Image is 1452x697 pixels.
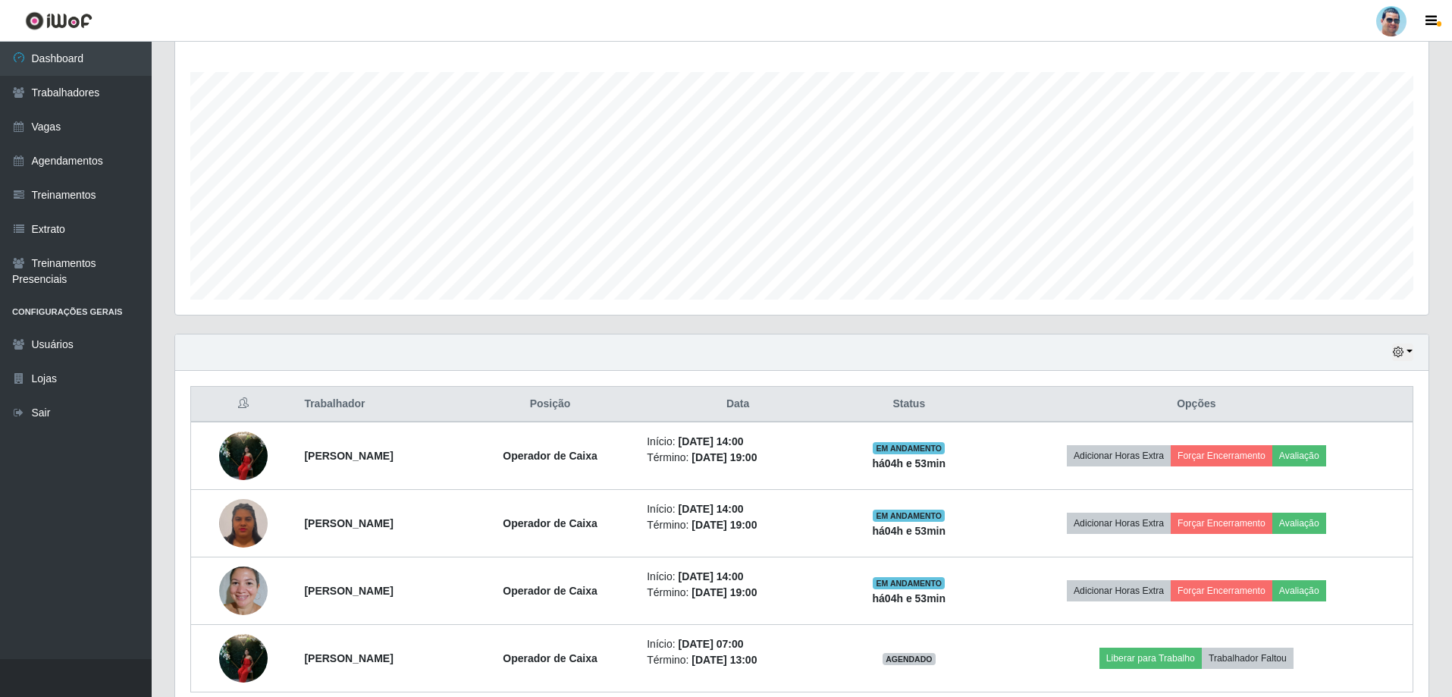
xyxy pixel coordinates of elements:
[692,519,757,531] time: [DATE] 19:00
[647,434,829,450] li: Início:
[1202,648,1294,669] button: Trabalhador Faltou
[647,585,829,601] li: Término:
[1171,445,1272,466] button: Forçar Encerramento
[678,503,743,515] time: [DATE] 14:00
[838,387,980,422] th: Status
[692,586,757,598] time: [DATE] 19:00
[304,517,393,529] strong: [PERSON_NAME]
[980,387,1413,422] th: Opções
[647,517,829,533] li: Término:
[883,653,936,665] span: AGENDADO
[647,652,829,668] li: Término:
[873,457,946,469] strong: há 04 h e 53 min
[647,501,829,517] li: Início:
[295,387,462,422] th: Trabalhador
[304,652,393,664] strong: [PERSON_NAME]
[219,497,268,549] img: 1752886707341.jpeg
[692,451,757,463] time: [DATE] 19:00
[503,585,597,597] strong: Operador de Caixa
[678,435,743,447] time: [DATE] 14:00
[1099,648,1202,669] button: Liberar para Trabalho
[503,450,597,462] strong: Operador de Caixa
[873,510,945,522] span: EM ANDAMENTO
[873,577,945,589] span: EM ANDAMENTO
[1171,513,1272,534] button: Forçar Encerramento
[647,450,829,466] li: Término:
[873,525,946,537] strong: há 04 h e 53 min
[219,423,268,488] img: 1751968749933.jpeg
[873,592,946,604] strong: há 04 h e 53 min
[503,652,597,664] strong: Operador de Caixa
[1272,445,1326,466] button: Avaliação
[304,585,393,597] strong: [PERSON_NAME]
[1171,580,1272,601] button: Forçar Encerramento
[692,654,757,666] time: [DATE] 13:00
[219,626,268,690] img: 1751968749933.jpeg
[25,11,93,30] img: CoreUI Logo
[1272,580,1326,601] button: Avaliação
[647,569,829,585] li: Início:
[1272,513,1326,534] button: Avaliação
[638,387,838,422] th: Data
[1067,445,1171,466] button: Adicionar Horas Extra
[463,387,638,422] th: Posição
[678,570,743,582] time: [DATE] 14:00
[1067,580,1171,601] button: Adicionar Horas Extra
[503,517,597,529] strong: Operador de Caixa
[678,638,743,650] time: [DATE] 07:00
[219,558,268,623] img: 1736637867927.jpeg
[1067,513,1171,534] button: Adicionar Horas Extra
[873,442,945,454] span: EM ANDAMENTO
[304,450,393,462] strong: [PERSON_NAME]
[647,636,829,652] li: Início:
